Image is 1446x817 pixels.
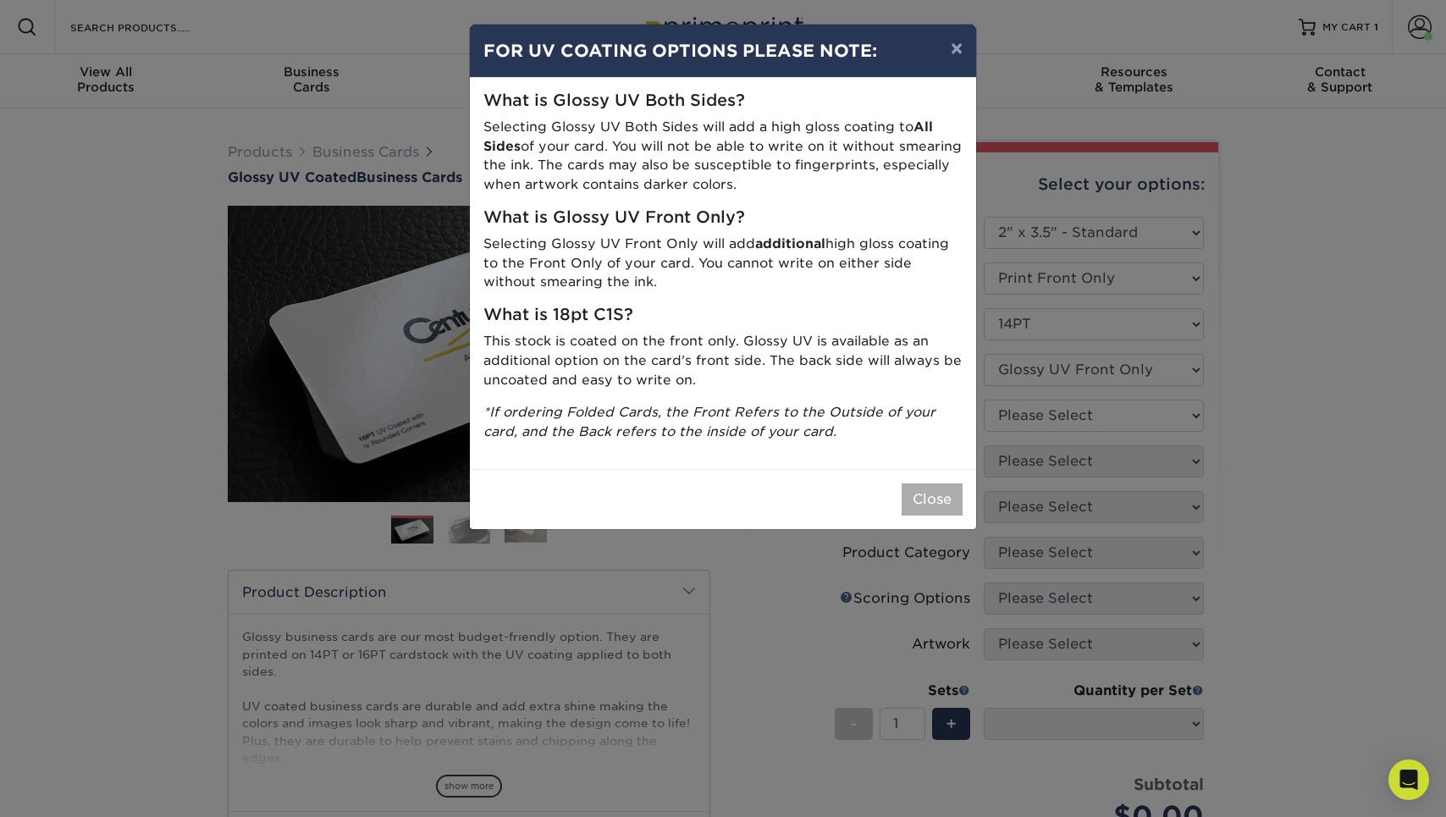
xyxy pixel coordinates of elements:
[755,235,825,251] strong: additional
[483,119,933,154] strong: All Sides
[483,118,963,195] p: Selecting Glossy UV Both Sides will add a high gloss coating to of your card. You will not be abl...
[937,25,976,72] button: ×
[483,208,963,228] h5: What is Glossy UV Front Only?
[902,483,963,516] button: Close
[483,38,963,63] h4: FOR UV COATING OPTIONS PLEASE NOTE:
[483,235,963,292] p: Selecting Glossy UV Front Only will add high gloss coating to the Front Only of your card. You ca...
[483,332,963,389] p: This stock is coated on the front only. Glossy UV is available as an additional option on the car...
[483,91,963,111] h5: What is Glossy UV Both Sides?
[1388,759,1429,800] div: Open Intercom Messenger
[483,404,935,439] i: *If ordering Folded Cards, the Front Refers to the Outside of your card, and the Back refers to t...
[483,306,963,325] h5: What is 18pt C1S?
